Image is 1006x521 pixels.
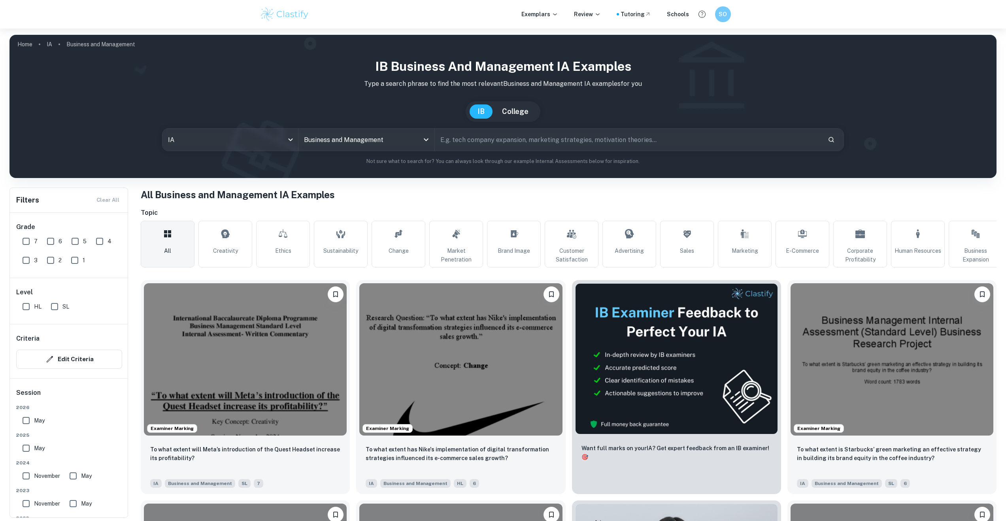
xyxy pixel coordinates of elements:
p: To what extent is Starbucks’ green marketing an effective strategy in building its brand equity i... [797,445,987,462]
span: November [34,472,60,480]
span: 2023 [16,487,122,494]
h6: Topic [141,208,997,218]
a: IA [47,39,52,50]
span: Change [389,246,409,255]
h6: Criteria [16,334,40,343]
span: May [81,472,92,480]
span: 3 [34,256,38,265]
span: Business Expansion [952,246,999,264]
span: IA [150,479,162,488]
span: 4 [108,237,111,246]
span: 1 [83,256,85,265]
span: 2026 [16,404,122,411]
span: Ethics [275,246,291,255]
button: Help and Feedback [695,8,709,21]
span: Business and Management [165,479,235,488]
img: Clastify logo [260,6,310,22]
a: ThumbnailWant full marks on yourIA? Get expert feedback from an IB examiner! [572,280,781,494]
span: 7 [34,237,38,246]
img: profile cover [9,35,997,178]
span: SL [62,302,69,311]
span: Examiner Marking [363,425,412,432]
span: 7 [254,479,263,488]
p: Not sure what to search for? You can always look through our example Internal Assessments below f... [16,157,990,165]
h1: All Business and Management IA Examples [141,188,997,202]
p: Exemplars [521,10,558,19]
button: College [494,104,536,119]
span: 2 [59,256,62,265]
a: Tutoring [621,10,651,19]
a: Home [17,39,32,50]
p: Want full marks on your IA ? Get expert feedback from an IB examiner! [581,444,772,461]
span: All [164,246,171,255]
button: Open [421,134,432,145]
div: IA [162,129,298,151]
button: Search [825,133,838,146]
p: Type a search phrase to find the most relevant Business and Management IA examples for you [16,79,990,89]
p: To what extent has Nike's implementation of digital transformation strategies influenced its e-co... [366,445,556,462]
input: E.g. tech company expansion, marketing strategies, motivation theories... [435,129,821,151]
span: Business and Management [380,479,451,488]
span: 5 [83,237,87,246]
span: Examiner Marking [147,425,197,432]
span: Sales [680,246,694,255]
button: Bookmark [328,286,344,302]
span: SL [885,479,897,488]
a: Examiner MarkingBookmarkTo what extent has Nike's implementation of digital transformation strate... [356,280,565,494]
a: Examiner MarkingBookmarkTo what extent will Meta’s introduction of the Quest Headset increase its... [141,280,350,494]
img: Business and Management IA example thumbnail: To what extent is Starbucks’ green marke [791,283,993,436]
span: Business and Management [812,479,882,488]
span: Corporate Profitability [837,246,883,264]
img: Business and Management IA example thumbnail: To what extent will Meta’s introduction [144,283,347,436]
button: Edit Criteria [16,350,122,369]
span: Marketing [732,246,758,255]
a: Schools [667,10,689,19]
p: Review [574,10,601,19]
span: Creativity [213,246,238,255]
p: To what extent will Meta’s introduction of the Quest Headset increase its profitability? [150,445,340,462]
span: 2025 [16,432,122,439]
span: Sustainability [323,246,358,255]
button: IB [470,104,493,119]
span: May [34,416,45,425]
button: SO [715,6,731,22]
span: HL [34,302,42,311]
span: 6 [470,479,479,488]
span: Customer Satisfaction [548,246,595,264]
span: IA [797,479,808,488]
h6: Session [16,388,122,404]
span: May [34,444,45,453]
h6: Level [16,288,122,297]
a: Examiner MarkingBookmarkTo what extent is Starbucks’ green marketing an effective strategy in bui... [787,280,997,494]
span: 6 [900,479,910,488]
span: Advertising [615,246,644,255]
p: Business and Management [66,40,135,49]
span: 6 [59,237,62,246]
h1: IB Business and Management IA examples [16,57,990,76]
h6: SO [718,10,727,19]
span: IA [366,479,377,488]
span: Market Penetration [433,246,479,264]
span: Human Resources [895,246,941,255]
span: SL [238,479,251,488]
span: Examiner Marking [794,425,844,432]
span: 🎯 [581,454,588,460]
img: Business and Management IA example thumbnail: To what extent has Nike's implementation [359,283,562,436]
span: 2024 [16,459,122,466]
span: Brand Image [498,246,530,255]
span: HL [454,479,466,488]
span: E-commerce [786,246,819,255]
button: Bookmark [544,286,559,302]
span: May [81,499,92,508]
button: Bookmark [974,286,990,302]
h6: Filters [16,195,39,206]
span: November [34,499,60,508]
h6: Grade [16,222,122,232]
img: Thumbnail [575,283,778,434]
